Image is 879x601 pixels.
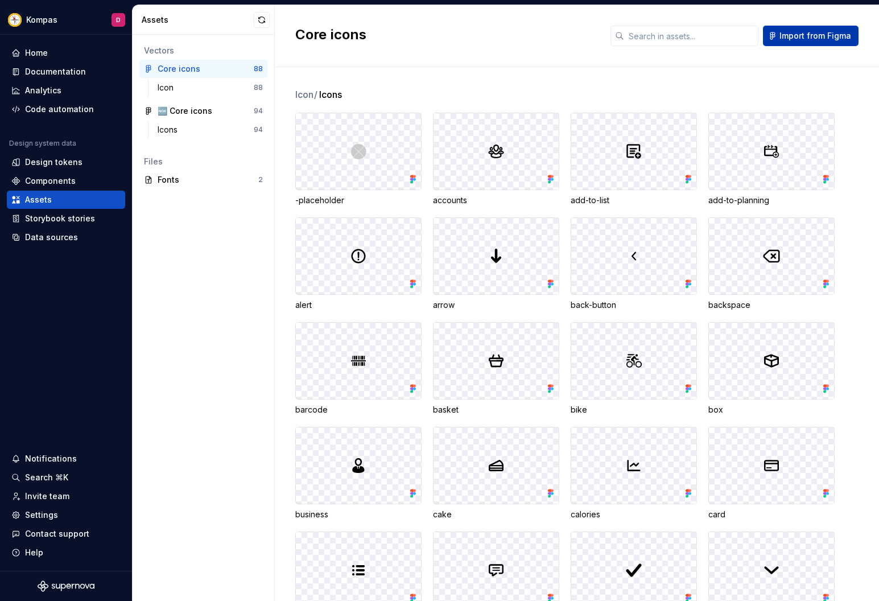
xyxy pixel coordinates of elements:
[7,525,125,543] button: Contact support
[25,491,69,502] div: Invite team
[295,26,597,44] h2: Core icons
[25,47,48,59] div: Home
[571,404,697,415] div: bike
[571,195,697,206] div: add-to-list
[158,82,178,93] div: Icon
[295,404,422,415] div: barcode
[7,63,125,81] a: Documentation
[25,547,43,558] div: Help
[7,487,125,505] a: Invite team
[295,509,422,520] div: business
[25,528,89,540] div: Contact support
[7,468,125,487] button: Search ⌘K
[433,509,559,520] div: cake
[763,26,859,46] button: Import from Figma
[139,102,267,120] a: 🆕 Core icons94
[158,124,182,135] div: Icons
[295,299,422,311] div: alert
[25,509,58,521] div: Settings
[116,15,121,24] div: D
[26,14,57,26] div: Kompas
[9,139,76,148] div: Design system data
[25,85,61,96] div: Analytics
[433,299,559,311] div: arrow
[7,228,125,246] a: Data sources
[25,453,77,464] div: Notifications
[7,44,125,62] a: Home
[254,83,263,92] div: 88
[7,209,125,228] a: Storybook stories
[7,544,125,562] button: Help
[254,106,263,116] div: 94
[624,26,758,46] input: Search in assets...
[708,509,835,520] div: card
[7,153,125,171] a: Design tokens
[158,174,258,186] div: Fonts
[295,88,318,101] span: Icon
[25,175,76,187] div: Components
[25,157,82,168] div: Design tokens
[25,66,86,77] div: Documentation
[25,194,52,205] div: Assets
[8,13,22,27] img: 08074ee4-1ecd-486d-a7dc-923fcc0bed6c.png
[7,172,125,190] a: Components
[7,100,125,118] a: Code automation
[144,45,263,56] div: Vectors
[38,581,94,592] svg: Supernova Logo
[258,175,263,184] div: 2
[571,299,697,311] div: back-button
[779,30,851,42] span: Import from Figma
[2,7,130,32] button: KompasD
[7,81,125,100] a: Analytics
[571,509,697,520] div: calories
[25,213,95,224] div: Storybook stories
[144,156,263,167] div: Files
[7,450,125,468] button: Notifications
[314,89,317,100] span: /
[254,64,263,73] div: 88
[295,195,422,206] div: -placeholder
[142,14,254,26] div: Assets
[25,472,68,483] div: Search ⌘K
[708,404,835,415] div: box
[708,299,835,311] div: backspace
[139,171,267,189] a: Fonts2
[319,88,342,101] span: Icons
[158,63,200,75] div: Core icons
[25,232,78,243] div: Data sources
[153,121,267,139] a: Icons94
[433,195,559,206] div: accounts
[158,105,212,117] div: 🆕 Core icons
[708,195,835,206] div: add-to-planning
[7,506,125,524] a: Settings
[25,104,94,115] div: Code automation
[153,79,267,97] a: Icon88
[7,191,125,209] a: Assets
[433,404,559,415] div: basket
[139,60,267,78] a: Core icons88
[254,125,263,134] div: 94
